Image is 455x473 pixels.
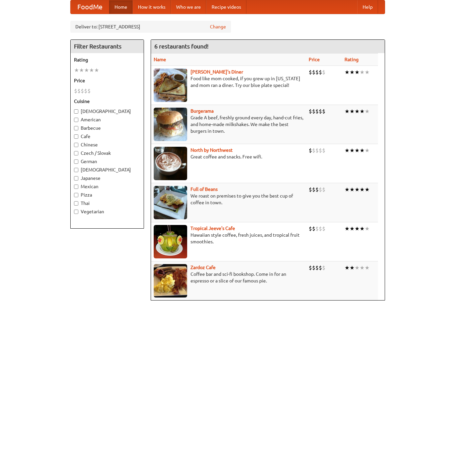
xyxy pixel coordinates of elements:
[74,176,78,181] input: Japanese
[77,87,81,95] li: $
[360,147,365,154] li: ★
[191,147,233,153] b: North by Northwest
[355,69,360,76] li: ★
[309,147,312,154] li: $
[350,69,355,76] li: ★
[357,0,378,14] a: Help
[191,226,235,231] a: Tropical Jeeve's Cafe
[309,57,320,62] a: Price
[309,225,312,232] li: $
[360,186,365,193] li: ★
[74,56,140,63] h5: Rating
[74,150,140,156] label: Czech / Slovak
[345,225,350,232] li: ★
[315,225,319,232] li: $
[345,186,350,193] li: ★
[154,147,187,180] img: north.jpg
[74,116,140,123] label: American
[74,210,78,214] input: Vegetarian
[315,186,319,193] li: $
[365,69,370,76] li: ★
[322,69,325,76] li: $
[350,186,355,193] li: ★
[171,0,206,14] a: Who we are
[322,225,325,232] li: $
[312,264,315,271] li: $
[191,265,216,270] a: Zardoz Cafe
[74,125,140,131] label: Barbecue
[315,147,319,154] li: $
[319,225,322,232] li: $
[345,147,350,154] li: ★
[319,108,322,115] li: $
[154,264,187,298] img: zardoz.jpg
[74,208,140,215] label: Vegetarian
[360,69,365,76] li: ★
[355,186,360,193] li: ★
[345,57,359,62] a: Rating
[70,21,231,33] div: Deliver to: [STREET_ADDRESS]
[74,185,78,189] input: Mexican
[84,87,87,95] li: $
[74,166,140,173] label: [DEMOGRAPHIC_DATA]
[74,67,79,74] li: ★
[365,264,370,271] li: ★
[319,69,322,76] li: $
[74,183,140,190] label: Mexican
[312,147,315,154] li: $
[312,225,315,232] li: $
[74,201,78,206] input: Thai
[191,187,218,192] a: Full of Beans
[365,225,370,232] li: ★
[79,67,84,74] li: ★
[365,186,370,193] li: ★
[71,40,144,53] h4: Filter Restaurants
[74,168,78,172] input: [DEMOGRAPHIC_DATA]
[365,108,370,115] li: ★
[154,271,303,284] p: Coffee bar and sci-fi bookshop. Come in for an espresso or a slice of our famous pie.
[315,69,319,76] li: $
[154,75,303,89] p: Food like mom cooked, if you grew up in [US_STATE] and mom ran a diner. Try our blue plate special!
[81,87,84,95] li: $
[74,98,140,105] h5: Cuisine
[74,175,140,182] label: Japanese
[322,147,325,154] li: $
[74,109,78,114] input: [DEMOGRAPHIC_DATA]
[355,225,360,232] li: ★
[191,69,243,75] a: [PERSON_NAME]'s Diner
[322,108,325,115] li: $
[74,118,78,122] input: American
[360,264,365,271] li: ★
[309,108,312,115] li: $
[345,264,350,271] li: ★
[87,87,91,95] li: $
[74,159,78,164] input: German
[154,232,303,245] p: Hawaiian style coffee, fresh juices, and tropical fruit smoothies.
[350,264,355,271] li: ★
[360,225,365,232] li: ★
[74,193,78,197] input: Pizza
[322,264,325,271] li: $
[355,108,360,115] li: ★
[84,67,89,74] li: ★
[89,67,94,74] li: ★
[74,133,140,140] label: Cafe
[154,153,303,160] p: Great coffee and snacks. Free wifi.
[154,186,187,219] img: beans.jpg
[312,69,315,76] li: $
[71,0,109,14] a: FoodMe
[350,147,355,154] li: ★
[154,225,187,258] img: jeeves.jpg
[365,147,370,154] li: ★
[319,264,322,271] li: $
[74,192,140,198] label: Pizza
[109,0,133,14] a: Home
[133,0,171,14] a: How it works
[74,141,140,148] label: Chinese
[191,108,214,114] a: Burgerama
[74,158,140,165] label: German
[74,87,77,95] li: $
